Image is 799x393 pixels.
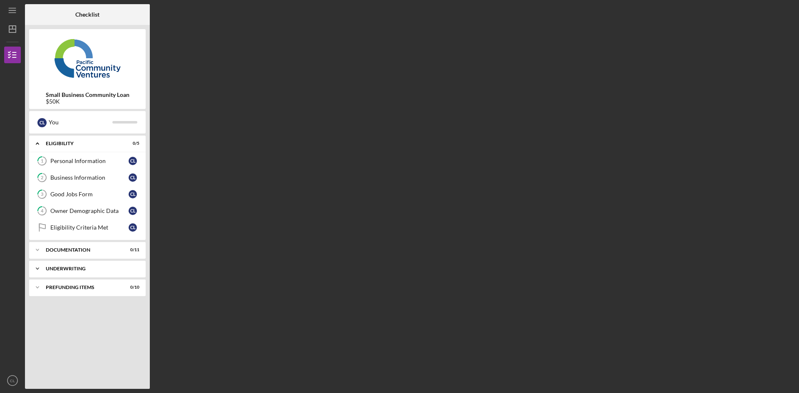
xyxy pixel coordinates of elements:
div: 0 / 5 [124,141,139,146]
b: Checklist [75,11,99,18]
div: Owner Demographic Data [50,208,129,214]
tspan: 2 [41,175,43,180]
div: Prefunding Items [46,285,119,290]
a: 4Owner Demographic DataCL [33,203,141,219]
b: Small Business Community Loan [46,91,129,98]
div: Good Jobs Form [50,191,129,198]
div: Documentation [46,247,119,252]
div: $50K [46,98,129,105]
tspan: 4 [41,208,44,214]
div: Eligibility Criteria Met [50,224,129,231]
div: Business Information [50,174,129,181]
a: 2Business InformationCL [33,169,141,186]
div: C L [129,157,137,165]
div: C L [129,190,137,198]
a: Eligibility Criteria MetCL [33,219,141,236]
tspan: 3 [41,192,43,197]
div: 0 / 11 [124,247,139,252]
button: CL [4,372,21,389]
img: Product logo [29,33,146,83]
div: Underwriting [46,266,135,271]
text: CL [10,378,15,383]
div: Eligibility [46,141,119,146]
div: C L [37,118,47,127]
div: Personal Information [50,158,129,164]
div: C L [129,207,137,215]
div: You [49,115,112,129]
div: 0 / 10 [124,285,139,290]
tspan: 1 [41,158,43,164]
a: 3Good Jobs FormCL [33,186,141,203]
a: 1Personal InformationCL [33,153,141,169]
div: C L [129,223,137,232]
div: C L [129,173,137,182]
